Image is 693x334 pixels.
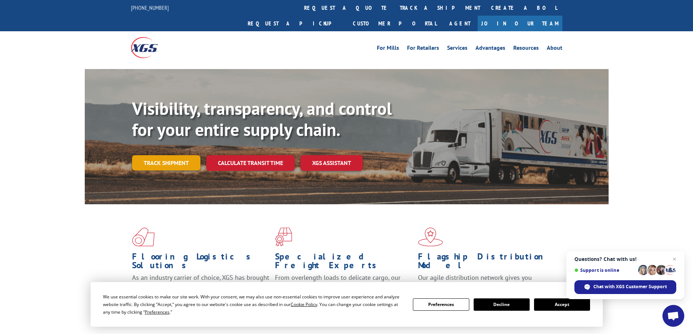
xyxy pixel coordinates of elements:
a: Services [447,45,467,53]
button: Accept [534,298,590,311]
img: xgs-icon-total-supply-chain-intelligence-red [132,228,155,246]
a: For Mills [377,45,399,53]
a: Track shipment [132,155,200,170]
h1: Specialized Freight Experts [275,252,413,273]
p: From overlength loads to delicate cargo, our experienced staff knows the best way to move your fr... [275,273,413,306]
img: xgs-icon-focused-on-flooring-red [275,228,292,246]
a: Resources [513,45,539,53]
img: xgs-icon-flagship-distribution-model-red [418,228,443,246]
h1: Flagship Distribution Model [418,252,555,273]
span: As an industry carrier of choice, XGS has brought innovation and dedication to flooring logistics... [132,273,269,299]
div: Open chat [662,305,684,327]
a: About [547,45,562,53]
a: Advantages [475,45,505,53]
a: Agent [442,16,478,31]
div: Cookie Consent Prompt [91,282,603,327]
span: Chat with XGS Customer Support [593,283,667,290]
div: We use essential cookies to make our site work. With your consent, we may also use non-essential ... [103,293,404,316]
button: Decline [474,298,530,311]
a: For Retailers [407,45,439,53]
span: Support is online [574,267,636,273]
a: Customer Portal [347,16,442,31]
a: [PHONE_NUMBER] [131,4,169,11]
span: Questions? Chat with us! [574,256,676,262]
b: Visibility, transparency, and control for your entire supply chain. [132,97,392,141]
span: Our agile distribution network gives you nationwide inventory management on demand. [418,273,552,290]
a: XGS ASSISTANT [300,155,363,171]
span: Preferences [145,309,170,315]
h1: Flooring Logistics Solutions [132,252,270,273]
span: Cookie Policy [291,301,317,307]
button: Preferences [413,298,469,311]
div: Chat with XGS Customer Support [574,280,676,294]
span: Close chat [670,255,679,263]
a: Join Our Team [478,16,562,31]
a: Request a pickup [242,16,347,31]
a: Calculate transit time [206,155,295,171]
